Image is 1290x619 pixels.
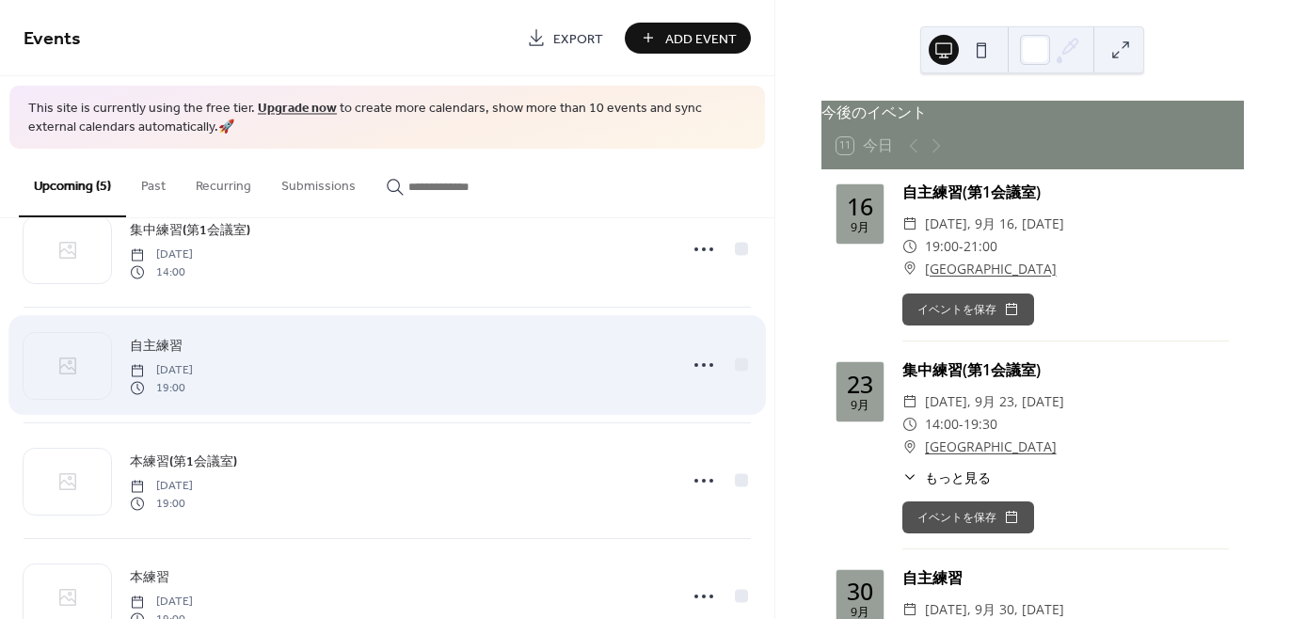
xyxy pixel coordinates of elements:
[513,23,617,54] a: Export
[851,400,869,412] div: 9月
[181,149,266,215] button: Recurring
[130,263,193,280] span: 14:00
[902,258,917,280] div: ​
[964,235,997,258] span: 21:00
[902,213,917,235] div: ​
[553,29,603,49] span: Export
[130,452,237,472] span: 本練習(第1会議室)
[266,149,371,215] button: Submissions
[19,149,126,217] button: Upcoming (5)
[847,195,873,218] div: 16
[130,478,193,495] span: [DATE]
[902,294,1034,325] button: イベントを保存
[126,149,181,215] button: Past
[925,258,1057,280] a: [GEOGRAPHIC_DATA]
[902,235,917,258] div: ​
[130,219,250,241] a: 集中練習(第1会議室)
[925,213,1064,235] span: [DATE], 9月 16, [DATE]
[130,221,250,241] span: 集中練習(第1会議室)
[964,413,997,436] span: 19:30
[625,23,751,54] button: Add Event
[130,246,193,263] span: [DATE]
[959,235,964,258] span: -
[925,436,1057,458] a: [GEOGRAPHIC_DATA]
[959,413,964,436] span: -
[130,379,193,396] span: 19:00
[130,451,237,472] a: 本練習(第1会議室)
[925,413,959,436] span: 14:00
[24,21,81,57] span: Events
[902,468,917,487] div: ​
[130,362,193,379] span: [DATE]
[925,468,991,487] span: もっと見る
[821,101,1244,123] div: 今後のイベント
[902,358,1229,381] div: 集中練習(第1会議室)
[902,468,991,487] button: ​もっと見る
[902,566,1229,589] div: 自主練習
[258,96,337,121] a: Upgrade now
[851,222,869,234] div: 9月
[851,607,869,619] div: 9月
[902,181,1229,203] div: 自主練習(第1会議室)
[847,579,873,603] div: 30
[925,390,1064,413] span: [DATE], 9月 23, [DATE]
[902,501,1034,533] button: イベントを保存
[902,390,917,413] div: ​
[130,337,183,357] span: 自主練習
[130,495,193,512] span: 19:00
[925,235,959,258] span: 19:00
[902,413,917,436] div: ​
[130,568,169,588] span: 本練習
[130,566,169,588] a: 本練習
[130,335,183,357] a: 自主練習
[665,29,737,49] span: Add Event
[130,594,193,611] span: [DATE]
[902,436,917,458] div: ​
[847,373,873,396] div: 23
[28,100,746,136] span: This site is currently using the free tier. to create more calendars, show more than 10 events an...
